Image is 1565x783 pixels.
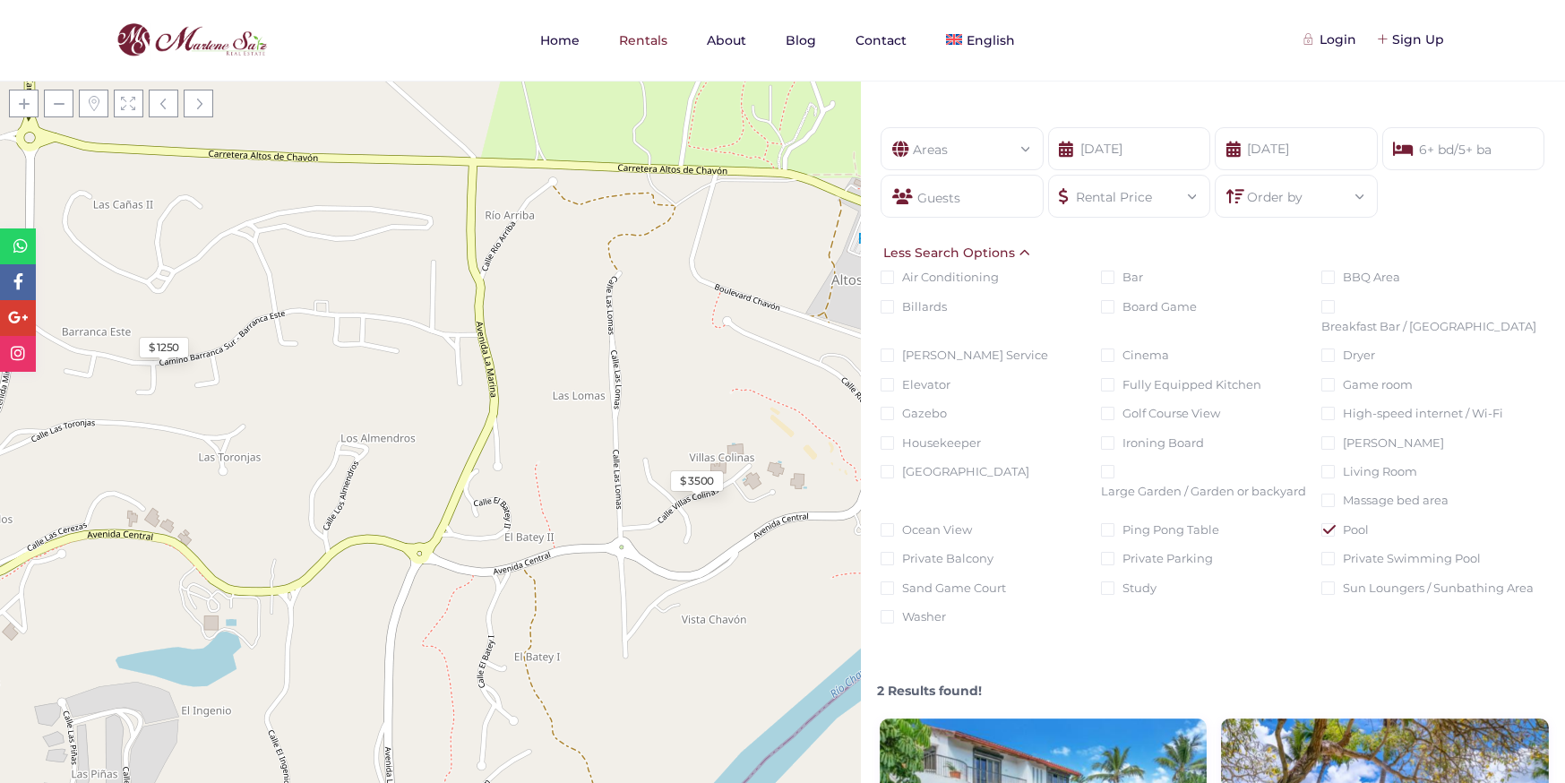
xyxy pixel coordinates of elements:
[1343,520,1369,539] label: Pool
[1397,128,1531,159] div: 6+ bd/5+ ba
[1122,578,1157,598] label: Study
[1229,176,1363,207] div: Order by
[1048,127,1211,170] input: Check-In
[902,607,946,626] label: Washer
[1215,127,1378,170] input: Check-Out
[1122,297,1197,316] label: Board Game
[902,461,1029,481] label: [GEOGRAPHIC_DATA]
[902,297,947,316] label: Billards
[1343,461,1417,481] label: Living Room
[1122,345,1169,365] label: Cinema
[902,267,999,287] label: Air Conditioning
[1122,520,1219,539] label: Ping Pong Table
[1343,374,1413,394] label: Game room
[1379,30,1444,49] div: Sign Up
[1343,578,1534,598] label: Sun Loungers / Sunbathing Area
[1122,374,1261,394] label: Fully Equipped Kitchen
[1122,267,1143,287] label: Bar
[902,433,981,452] label: Housekeeper
[1343,267,1400,287] label: BBQ Area
[881,175,1044,218] div: Guests
[902,403,947,423] label: Gazebo
[967,32,1015,48] span: English
[112,19,271,62] img: logo
[149,340,179,356] div: $ 1250
[879,243,1035,262] div: Less Search Options
[1062,176,1197,207] div: Rental Price
[1321,316,1536,336] label: Breakfast Bar / [GEOGRAPHIC_DATA]
[902,345,1048,365] label: [PERSON_NAME] Service
[1343,548,1481,568] label: Private Swimming Pool
[902,548,993,568] label: Private Balcony
[1122,403,1220,423] label: Golf Course View
[1343,345,1375,365] label: Dryer
[1343,433,1444,452] label: [PERSON_NAME]
[1122,433,1204,452] label: Ironing Board
[1122,548,1213,568] label: Private Parking
[902,520,972,539] label: Ocean View
[895,128,1029,159] div: Areas
[902,578,1006,598] label: Sand Game Court
[1101,481,1306,501] label: Large Garden / Garden or backyard
[296,221,564,315] div: Loading Maps
[902,374,950,394] label: Elevator
[1306,30,1356,49] div: Login
[680,473,714,489] div: $ 3500
[873,667,1556,701] div: 2 Results found!
[1343,403,1503,423] label: High-speed internet / Wi-Fi
[1343,490,1449,510] label: Massage bed area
